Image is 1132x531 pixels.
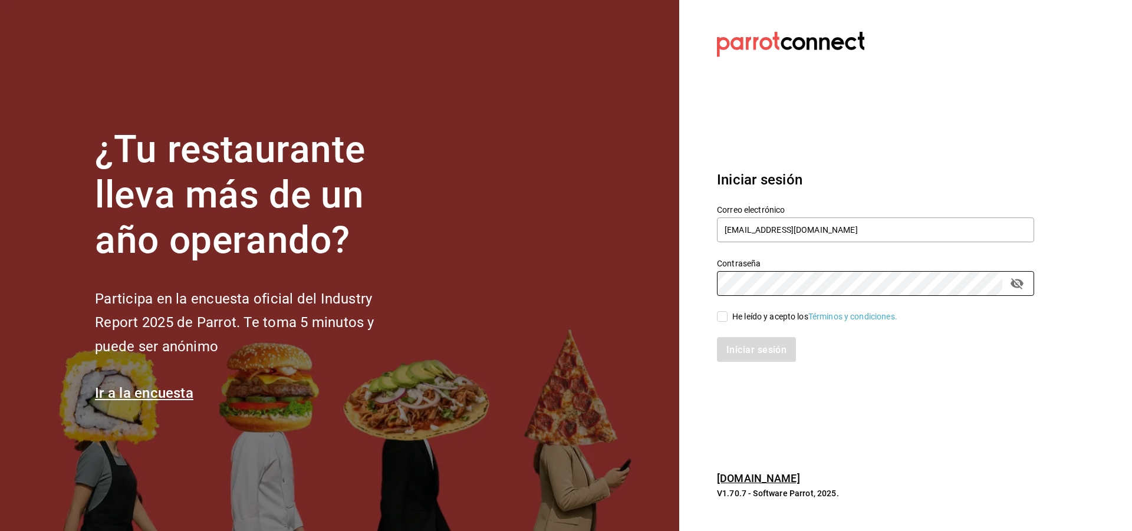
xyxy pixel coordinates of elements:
[95,385,193,401] a: Ir a la encuesta
[95,291,374,355] font: Participa en la encuesta oficial del Industry Report 2025 de Parrot. Te toma 5 minutos y puede se...
[808,312,897,321] a: Términos y condiciones.
[732,312,808,321] font: He leído y acepto los
[95,127,365,262] font: ¿Tu restaurante lleva más de un año operando?
[717,472,800,484] a: [DOMAIN_NAME]
[717,171,802,188] font: Iniciar sesión
[717,217,1034,242] input: Ingresa tu correo electrónico
[717,205,785,215] font: Correo electrónico
[1007,273,1027,293] button: campo de contraseña
[717,489,839,498] font: V1.70.7 - Software Parrot, 2025.
[717,259,761,268] font: Contraseña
